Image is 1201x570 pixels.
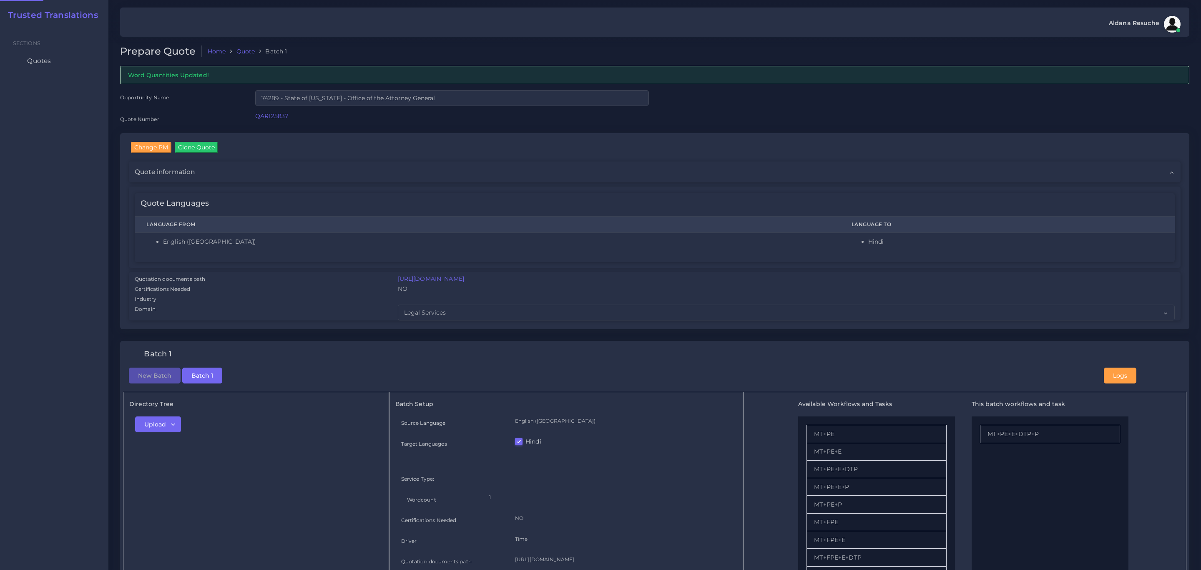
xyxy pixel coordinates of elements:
[129,371,181,379] a: New Batch
[129,401,383,408] h5: Directory Tree
[980,425,1120,443] li: MT+PE+E+DTP+P
[807,443,947,461] li: MT+PE+E
[807,496,947,513] li: MT+PE+P
[401,475,435,482] label: Service Type:
[120,45,202,58] h2: Prepare Quote
[182,368,222,383] button: Batch 1
[515,555,731,564] p: [URL][DOMAIN_NAME]
[141,199,209,208] h4: Quote Languages
[129,161,1181,182] div: Quote information
[392,285,1181,295] div: NO
[489,493,725,502] p: 1
[515,514,731,522] p: NO
[401,537,417,545] label: Driver
[120,66,1189,84] div: Word Quantities Updated!
[398,275,465,282] a: [URL][DOMAIN_NAME]
[515,535,731,543] p: Time
[401,419,446,426] label: Source Language
[395,401,737,408] h5: Batch Setup
[1109,20,1159,26] span: Aldana Resuche
[1113,372,1127,379] span: Logs
[807,531,947,549] li: MT+FPE+E
[807,478,947,496] li: MT+PE+E+P
[208,47,226,55] a: Home
[798,401,955,408] h5: Available Workflows and Tasks
[135,295,156,303] label: Industry
[525,437,541,446] label: Hindi
[135,416,181,432] button: Upload
[135,275,205,283] label: Quotation documents path
[236,47,255,55] a: Quote
[2,10,98,20] a: Trusted Translations
[840,217,1175,233] th: Language To
[135,285,190,293] label: Certifications Needed
[1104,368,1136,383] button: Logs
[807,461,947,478] li: MT+PE+E+DTP
[120,94,169,101] label: Opportunity Name
[175,142,218,153] input: Clone Quote
[129,368,181,383] button: New Batch
[807,514,947,531] li: MT+FPE
[407,496,436,503] label: Wordcount
[135,167,195,177] span: Quote information
[401,440,447,447] label: Target Languages
[807,425,947,443] li: MT+PE
[515,416,731,425] p: English ([GEOGRAPHIC_DATA])
[255,112,288,120] a: QAR125837
[131,142,171,153] input: Change PM
[255,47,287,55] li: Batch 1
[6,52,102,70] a: Quotes
[868,237,1163,246] li: Hindi
[144,350,172,359] h4: Batch 1
[1164,16,1181,33] img: avatar
[163,237,828,246] li: English ([GEOGRAPHIC_DATA])
[401,558,472,565] label: Quotation documents path
[135,305,156,313] label: Domain
[120,116,159,123] label: Quote Number
[972,401,1128,408] h5: This batch workflows and task
[807,549,947,566] li: MT+FPE+E+DTP
[182,371,222,379] a: Batch 1
[135,217,840,233] th: Language From
[401,517,457,524] label: Certifications Needed
[13,40,40,46] span: Sections
[27,56,51,66] span: Quotes
[1105,16,1183,33] a: Aldana Resucheavatar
